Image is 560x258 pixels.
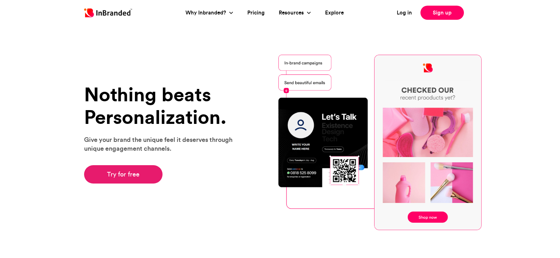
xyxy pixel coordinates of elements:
[325,9,344,17] a: Explore
[279,9,306,17] a: Resources
[397,9,412,17] a: Log in
[84,135,241,153] p: Give your brand the unique feel it deserves through unique engagement channels.
[185,9,228,17] a: Why Inbranded?
[84,165,163,184] a: Try for free
[84,8,132,17] img: Inbranded
[420,6,464,20] a: Sign up
[84,83,241,128] h1: Nothing beats Personalization.
[247,9,265,17] a: Pricing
